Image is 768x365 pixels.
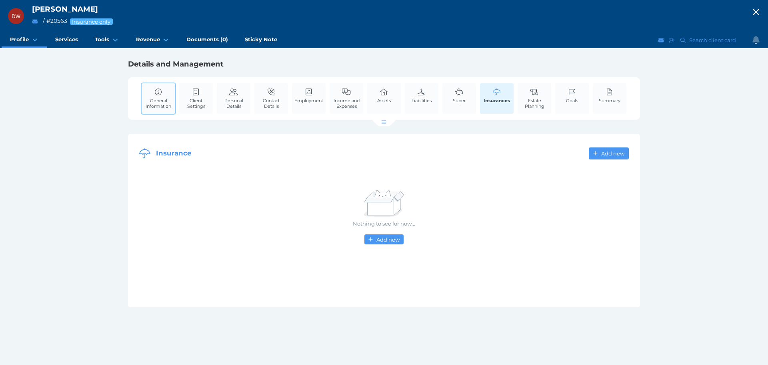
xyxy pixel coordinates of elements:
[181,98,211,109] span: Client Settings
[12,13,20,19] span: DW
[254,83,288,113] a: Contact Details
[136,36,160,43] span: Revenue
[520,98,549,109] span: Estate Planning
[599,98,620,103] span: Summary
[410,83,434,108] a: Liabilities
[55,36,78,43] span: Services
[256,98,286,109] span: Contact Details
[597,83,622,108] a: Summary
[453,98,466,103] span: Super
[2,32,47,48] a: Profile
[186,36,228,43] span: Documents (0)
[294,98,323,103] span: Employment
[332,98,361,109] span: Income and Expenses
[8,8,24,24] div: Damian Wenck
[95,36,109,43] span: Tools
[179,83,213,113] a: Client Settings
[377,98,391,103] span: Assets
[142,83,175,113] a: General Information
[43,17,67,24] span: / # 20563
[10,36,29,43] span: Profile
[128,32,178,48] a: Revenue
[564,83,580,108] a: Goals
[451,83,468,108] a: Super
[375,83,393,108] a: Assets
[47,32,86,48] a: Services
[364,234,403,244] button: Add new
[518,83,551,113] a: Estate Planning
[219,98,248,109] span: Personal Details
[30,16,40,26] button: Email
[292,83,325,108] a: Employment
[217,83,250,113] a: Personal Details
[412,98,432,103] span: Liabilities
[156,149,192,157] span: Insurance
[688,37,740,43] span: Search client card
[677,35,740,45] button: Search client card
[600,150,628,157] span: Add new
[245,36,277,43] span: Sticky Note
[364,190,404,217] img: Nothing to see for now...
[482,98,512,103] span: Insurances
[566,98,578,103] span: Goals
[657,35,665,45] button: Email
[480,83,514,114] a: Insurances
[128,59,640,69] h1: Details and Management
[72,18,111,25] span: Insurance only
[668,35,676,45] button: SMS
[375,236,403,243] span: Add new
[330,83,363,113] a: Income and Expenses
[353,220,415,227] span: Nothing to see for now...
[32,4,98,14] span: [PERSON_NAME]
[144,98,173,109] span: General Information
[589,147,629,159] button: Add new
[178,32,236,48] a: Documents (0)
